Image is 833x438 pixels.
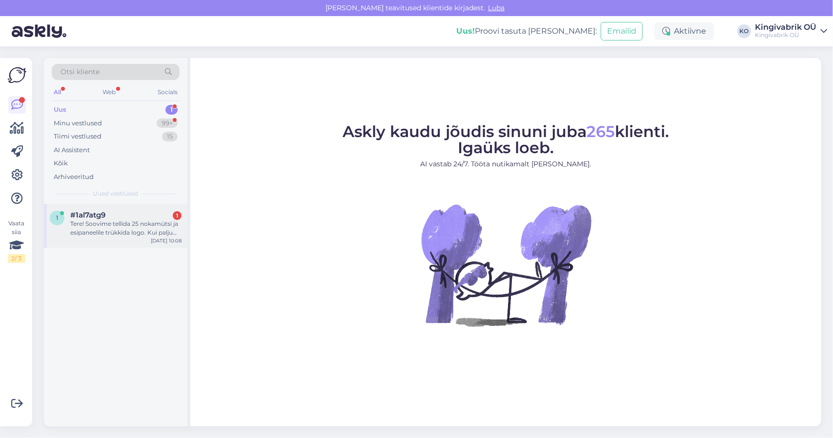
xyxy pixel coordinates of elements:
div: KO [737,24,751,38]
div: Kingivabrik OÜ [755,23,816,31]
span: 265 [587,122,615,141]
div: Minu vestlused [54,119,102,128]
div: Tere! Soovime tellida 25 nokamütsi ja esipaneelile trükkida logo. Kui palju see maksma läheks [PE... [70,219,182,237]
img: No Chat active [418,177,594,353]
span: 1 [56,214,58,221]
span: Luba [485,3,508,12]
div: All [52,86,63,99]
div: 1 [165,105,178,115]
div: Arhiveeritud [54,172,94,182]
button: Emailid [601,22,643,40]
span: Otsi kliente [61,67,100,77]
span: #1al7atg9 [70,211,105,219]
b: Uus! [456,26,475,36]
div: [DATE] 10:08 [151,237,182,244]
div: Proovi tasuta [PERSON_NAME]: [456,25,597,37]
a: Kingivabrik OÜKingivabrik OÜ [755,23,827,39]
div: 1 [173,211,182,220]
div: Socials [156,86,180,99]
div: Vaata siia [8,219,25,263]
span: Uued vestlused [93,189,139,198]
div: Kingivabrik OÜ [755,31,816,39]
div: Tiimi vestlused [54,132,102,141]
div: Web [101,86,118,99]
div: Uus [54,105,66,115]
p: AI vastab 24/7. Tööta nutikamalt [PERSON_NAME]. [343,159,669,169]
div: 15 [162,132,178,141]
div: AI Assistent [54,145,90,155]
img: Askly Logo [8,66,26,84]
span: Askly kaudu jõudis sinuni juba klienti. Igaüks loeb. [343,122,669,157]
div: 2 / 3 [8,254,25,263]
div: Kõik [54,159,68,168]
div: 99+ [157,119,178,128]
div: Aktiivne [654,22,714,40]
